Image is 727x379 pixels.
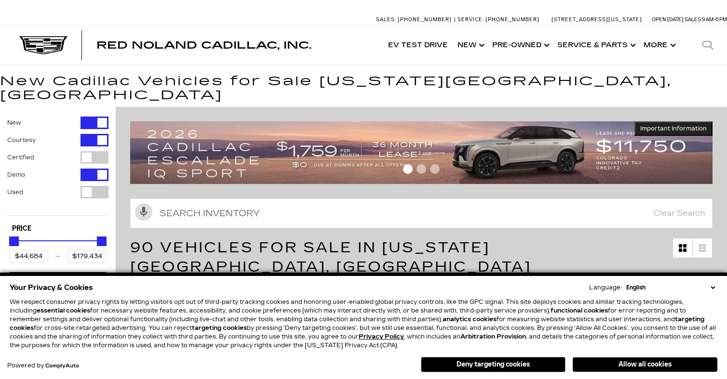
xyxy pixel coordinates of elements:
[551,307,608,314] strong: functional cookies
[639,26,679,65] button: More
[624,283,717,292] select: Language Select
[403,164,413,174] span: Go to slide 1
[12,224,104,233] h5: Price
[458,16,484,23] span: Service:
[10,298,717,350] p: We respect consumer privacy rights by letting visitors opt out of third-party tracking cookies an...
[45,363,79,369] a: ComplyAuto
[552,26,639,65] a: Service & Parts
[652,16,684,23] span: Open [DATE]
[640,125,707,132] span: Important Information
[454,17,542,22] a: Service: [PHONE_NUMBER]
[359,333,404,340] a: Privacy Policy
[421,357,565,372] button: Deny targeting cookies
[7,135,36,145] label: Courtesy
[453,26,487,65] a: New
[19,36,67,54] img: Cadillac Dark Logo with Cadillac White Text
[430,164,440,174] span: Go to slide 3
[398,16,452,23] span: [PHONE_NUMBER]
[7,153,34,162] label: Certified
[485,16,539,23] span: [PHONE_NUMBER]
[7,187,23,197] label: Used
[7,363,79,369] div: Powered by
[376,16,396,23] span: Sales:
[417,164,426,174] span: Go to slide 2
[552,16,642,23] a: [STREET_ADDRESS][US_STATE]
[9,250,48,262] input: Minimum
[37,307,90,314] strong: essential cookies
[443,316,497,323] strong: analytics cookies
[10,281,93,294] span: Your Privacy & Cookies
[702,16,727,23] span: 9 AM-6 PM
[376,17,454,22] a: Sales: [PHONE_NUMBER]
[460,333,526,340] strong: Arbitration Provision
[7,118,21,128] label: New
[634,121,713,136] button: Important Information
[130,198,713,228] input: Search Inventory
[130,239,531,275] span: 90 Vehicles for Sale in [US_STATE][GEOGRAPHIC_DATA], [GEOGRAPHIC_DATA]
[685,16,702,23] span: Sales:
[383,26,453,65] a: EV Test Drive
[96,40,311,50] a: Red Noland Cadillac, Inc.
[67,250,107,262] input: Maximum
[7,170,25,180] label: Demo
[135,203,152,221] svg: Click to toggle on voice search
[96,39,311,51] span: Red Noland Cadillac, Inc.
[97,236,107,246] div: Maximum Price
[7,117,108,215] div: Filter by Vehicle Type
[487,26,552,65] a: Pre-Owned
[9,236,19,246] div: Minimum Price
[589,285,622,290] div: Language:
[573,357,717,372] button: Allow all cookies
[9,233,107,262] div: Price
[192,325,247,331] strong: targeting cookies
[130,121,713,183] img: 2509-September-FOM-Escalade-IQ-Lease9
